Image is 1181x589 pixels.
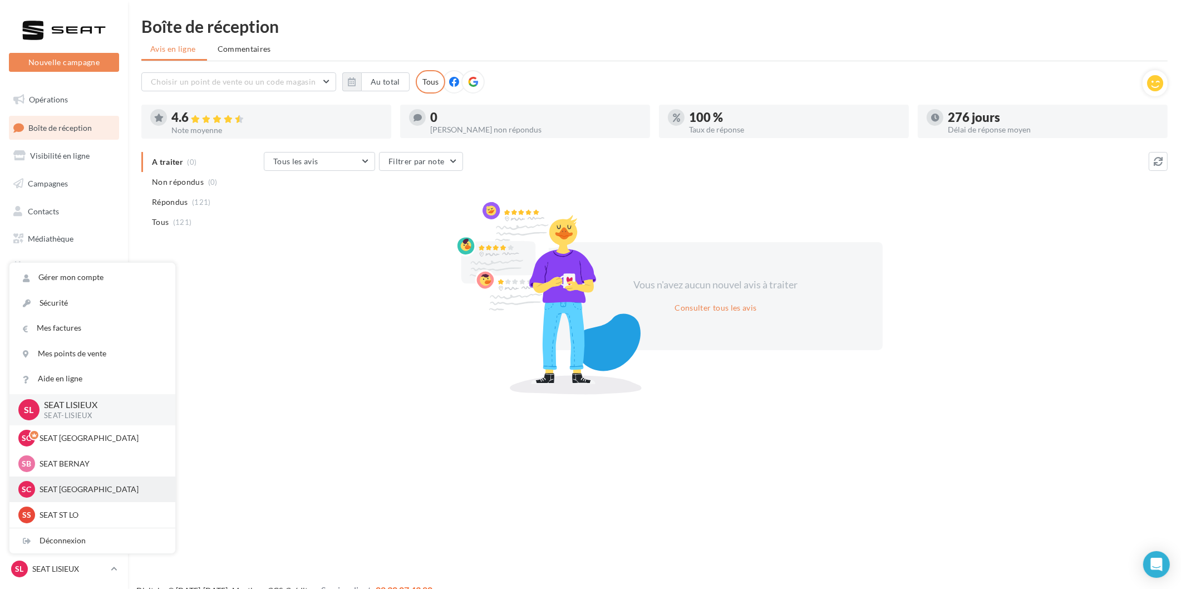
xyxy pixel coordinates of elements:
[416,70,445,94] div: Tous
[44,399,158,411] p: SEAT LISIEUX
[22,458,32,469] span: SB
[7,116,121,140] a: Boîte de réception
[9,341,175,366] a: Mes points de vente
[7,200,121,223] a: Contacts
[9,528,175,553] div: Déconnexion
[141,72,336,91] button: Choisir un point de vente ou un code magasin
[689,126,900,134] div: Taux de réponse
[173,218,192,227] span: (121)
[361,72,410,91] button: Au total
[9,291,175,316] a: Sécurité
[342,72,410,91] button: Au total
[151,77,316,86] span: Choisir un point de vente ou un code magasin
[28,122,92,132] span: Boîte de réception
[7,227,121,251] a: Médiathèque
[9,366,175,391] a: Aide en ligne
[192,198,211,207] span: (121)
[208,178,218,186] span: (0)
[22,509,31,521] span: SS
[1143,551,1170,578] div: Open Intercom Messenger
[7,320,121,352] a: Campagnes DataOnDemand
[948,111,1159,124] div: 276 jours
[29,95,68,104] span: Opérations
[273,156,318,166] span: Tous les avis
[16,563,24,575] span: SL
[40,509,162,521] p: SEAT ST LO
[430,126,641,134] div: [PERSON_NAME] non répondus
[22,433,32,444] span: SC
[28,262,65,271] span: Calendrier
[9,316,175,341] a: Mes factures
[948,126,1159,134] div: Délai de réponse moyen
[152,197,188,208] span: Répondus
[7,88,121,111] a: Opérations
[9,265,175,290] a: Gérer mon compte
[7,255,121,278] a: Calendrier
[28,179,68,188] span: Campagnes
[670,301,761,315] button: Consulter tous les avis
[7,144,121,168] a: Visibilité en ligne
[40,458,162,469] p: SEAT BERNAY
[171,111,382,124] div: 4.6
[264,152,375,171] button: Tous les avis
[9,53,119,72] button: Nouvelle campagne
[689,111,900,124] div: 100 %
[22,484,32,495] span: SC
[7,172,121,195] a: Campagnes
[218,43,271,55] span: Commentaires
[7,283,121,316] a: PLV et print personnalisable
[30,151,90,160] span: Visibilité en ligne
[152,176,204,188] span: Non répondus
[24,403,34,416] span: SL
[171,126,382,134] div: Note moyenne
[620,278,811,292] div: Vous n'avez aucun nouvel avis à traiter
[32,563,106,575] p: SEAT LISIEUX
[40,433,162,444] p: SEAT [GEOGRAPHIC_DATA]
[28,206,59,215] span: Contacts
[141,18,1168,35] div: Boîte de réception
[152,217,169,228] span: Tous
[44,411,158,421] p: SEAT-LISIEUX
[40,484,162,495] p: SEAT [GEOGRAPHIC_DATA]
[28,234,73,243] span: Médiathèque
[430,111,641,124] div: 0
[9,558,119,580] a: SL SEAT LISIEUX
[379,152,463,171] button: Filtrer par note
